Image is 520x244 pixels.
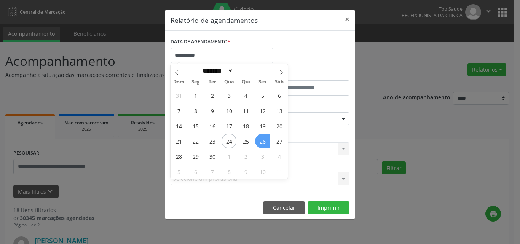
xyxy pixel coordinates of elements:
span: Setembro 17, 2025 [222,118,236,133]
label: ATÉ [262,69,349,80]
span: Setembro 25, 2025 [238,134,253,148]
span: Setembro 20, 2025 [272,118,287,133]
span: Setembro 11, 2025 [238,103,253,118]
button: Cancelar [263,201,305,214]
span: Outubro 7, 2025 [205,164,220,179]
select: Month [200,67,233,75]
span: Outubro 9, 2025 [238,164,253,179]
span: Setembro 28, 2025 [171,149,186,164]
span: Setembro 12, 2025 [255,103,270,118]
span: Setembro 26, 2025 [255,134,270,148]
input: Year [233,67,258,75]
span: Qua [221,80,238,85]
span: Setembro 6, 2025 [272,88,287,103]
span: Sáb [271,80,288,85]
span: Outubro 2, 2025 [238,149,253,164]
span: Setembro 21, 2025 [171,134,186,148]
span: Setembro 4, 2025 [238,88,253,103]
span: Setembro 30, 2025 [205,149,220,164]
span: Setembro 27, 2025 [272,134,287,148]
span: Setembro 8, 2025 [188,103,203,118]
span: Setembro 19, 2025 [255,118,270,133]
span: Setembro 16, 2025 [205,118,220,133]
span: Setembro 1, 2025 [188,88,203,103]
span: Setembro 7, 2025 [171,103,186,118]
span: Setembro 29, 2025 [188,149,203,164]
button: Close [340,10,355,29]
span: Setembro 9, 2025 [205,103,220,118]
h5: Relatório de agendamentos [171,15,258,25]
span: Setembro 22, 2025 [188,134,203,148]
label: DATA DE AGENDAMENTO [171,36,230,48]
span: Sex [254,80,271,85]
span: Setembro 14, 2025 [171,118,186,133]
span: Outubro 11, 2025 [272,164,287,179]
span: Agosto 31, 2025 [171,88,186,103]
span: Setembro 13, 2025 [272,103,287,118]
span: Setembro 18, 2025 [238,118,253,133]
span: Setembro 2, 2025 [205,88,220,103]
span: Outubro 3, 2025 [255,149,270,164]
span: Qui [238,80,254,85]
span: Dom [171,80,187,85]
span: Setembro 15, 2025 [188,118,203,133]
span: Outubro 5, 2025 [171,164,186,179]
span: Ter [204,80,221,85]
span: Outubro 10, 2025 [255,164,270,179]
span: Seg [187,80,204,85]
span: Setembro 23, 2025 [205,134,220,148]
span: Outubro 4, 2025 [272,149,287,164]
button: Imprimir [308,201,349,214]
span: Setembro 5, 2025 [255,88,270,103]
span: Setembro 3, 2025 [222,88,236,103]
span: Setembro 10, 2025 [222,103,236,118]
span: Outubro 8, 2025 [222,164,236,179]
span: Outubro 6, 2025 [188,164,203,179]
span: Setembro 24, 2025 [222,134,236,148]
span: Outubro 1, 2025 [222,149,236,164]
